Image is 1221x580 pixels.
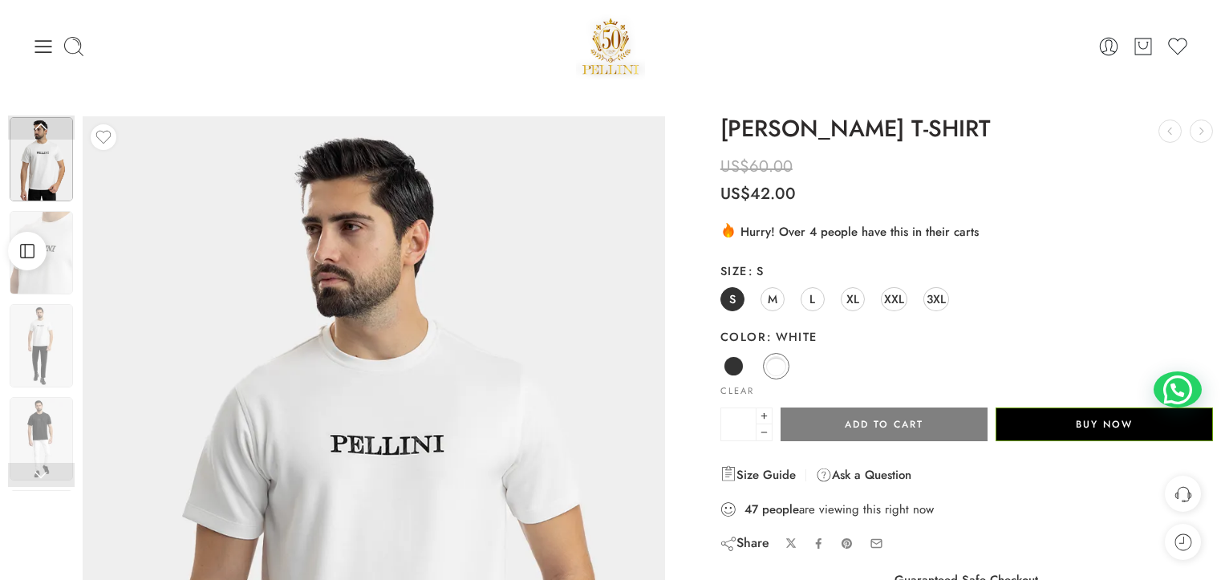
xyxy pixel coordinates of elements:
span: XXL [884,288,904,310]
a: Size Guide [720,465,796,485]
span: M [768,288,777,310]
label: Size [720,263,1213,279]
img: New-items63 [10,117,73,201]
span: L [809,288,815,310]
a: XL [841,287,865,311]
a: Login / Register [1097,35,1120,58]
div: Hurry! Over 4 people have this in their carts [720,221,1213,241]
h1: [PERSON_NAME] T-SHIRT [720,116,1213,142]
img: Pellini [576,12,645,80]
input: Product quantity [720,408,757,441]
bdi: 60.00 [720,155,793,178]
img: New-items63 [10,490,73,574]
label: Color [720,329,1213,345]
span: White [766,328,817,345]
button: Buy Now [996,408,1213,441]
span: S [748,262,765,279]
img: New-items63 [10,397,73,481]
a: 3XL [923,287,949,311]
a: Wishlist [1166,35,1189,58]
a: Clear options [720,387,754,395]
strong: 47 [744,501,758,517]
bdi: 42.00 [720,182,796,205]
a: Cart [1132,35,1154,58]
img: New-items63 [10,211,73,294]
span: S [729,288,736,310]
span: XL [846,288,859,310]
span: US$ [720,155,749,178]
button: Add to cart [781,408,988,441]
span: 3XL [927,288,946,310]
a: Ask a Question [816,465,911,485]
img: New-items63 [10,304,73,387]
a: Pellini - [576,12,645,80]
a: M [761,287,785,311]
strong: people [762,501,799,517]
a: L [801,287,825,311]
a: Share on Facebook [813,537,825,550]
a: Email to your friends [870,537,883,550]
a: Pin on Pinterest [841,537,854,550]
div: Share [720,534,769,552]
a: XXL [881,287,907,311]
div: are viewing this right now [720,501,1213,518]
a: S [720,287,744,311]
span: US$ [720,182,750,205]
a: Share on X [785,537,797,550]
